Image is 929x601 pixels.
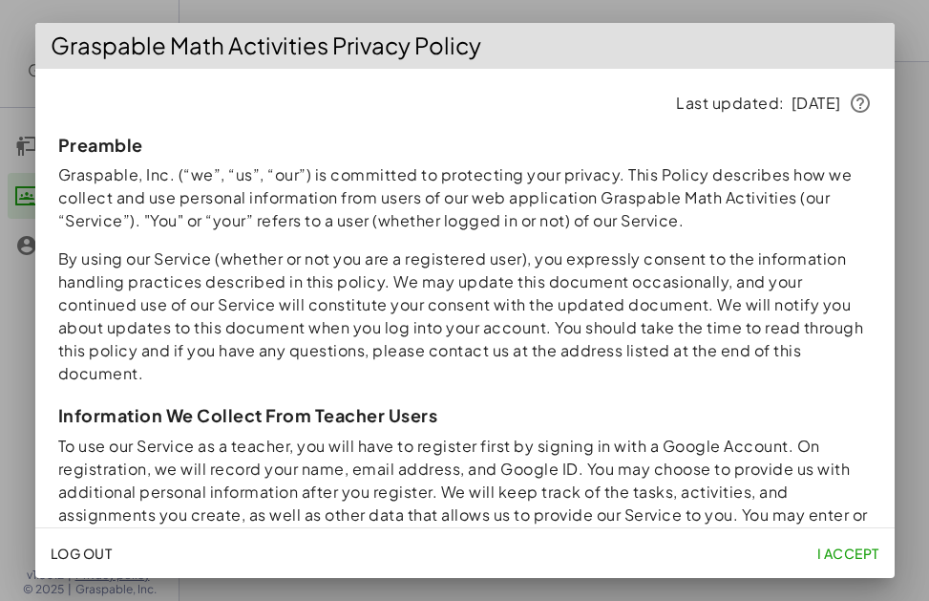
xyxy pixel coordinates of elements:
[58,404,872,426] h3: Information We Collect From Teacher Users
[58,134,872,156] h3: Preamble
[58,92,872,115] p: Last updated: [DATE]
[58,247,872,385] p: By using our Service (whether or not you are a registered user), you expressly consent to the inf...
[816,545,878,562] span: I accept
[58,163,872,232] p: Graspable, Inc. (“we”, “us”, “our”) is committed to protecting your privacy. This Policy describe...
[43,536,120,570] button: Log Out
[51,545,113,562] span: Log Out
[809,536,886,570] button: I accept
[35,23,895,69] div: Graspable Math Activities Privacy Policy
